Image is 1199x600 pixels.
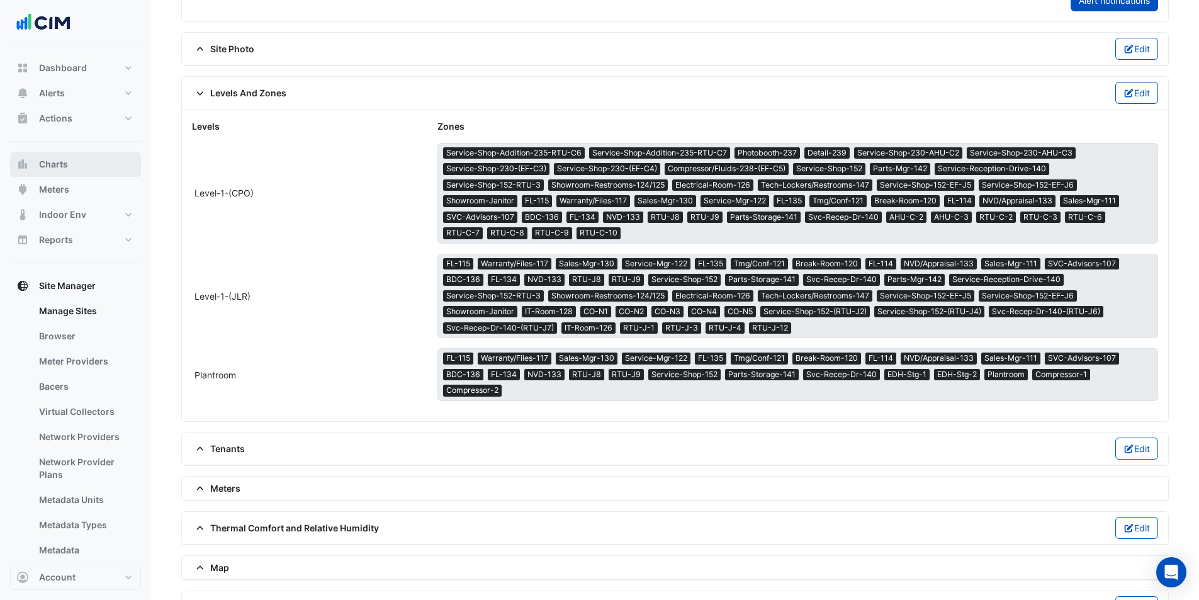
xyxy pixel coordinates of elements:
span: Service-Shop-152-EF-J6 [979,179,1077,191]
button: Edit [1115,38,1159,60]
span: Service-Shop-152 [793,163,865,174]
img: Company Logo [15,10,72,35]
span: FL-134 [488,369,520,380]
a: Manage Sites [29,298,141,324]
span: AHU-C-2 [886,212,926,223]
span: Sales-Mgr-130 [556,353,617,364]
span: Service-Mgr-122 [622,258,690,269]
span: FL-135 [774,195,805,207]
span: Service-Shop-152 [648,274,721,285]
span: Service-Shop-230-(EF-C4) [554,163,660,174]
span: Service-Reception-Drive-140 [949,274,1064,285]
span: Level-1-(CPO) [194,188,254,198]
span: RTU-C-2 [976,212,1016,223]
a: Bacers [29,374,141,399]
span: Map [192,561,229,574]
span: Compressor-2 [443,385,502,396]
span: EDH-Stg-1 [884,369,930,380]
span: Actions [39,112,72,125]
span: Service-Shop-230-AHU-C3 [967,147,1076,159]
span: Warranty/Files-117 [478,353,551,364]
span: Sales-Mgr-111 [1060,195,1119,207]
span: Showroom-Janitor [443,195,517,207]
span: FL-114 [944,195,975,207]
button: Indoor Env [10,202,141,227]
span: Parts-Storage-141 [727,212,801,223]
button: Edit [1115,517,1159,539]
button: Edit [1115,82,1159,104]
span: Sales-Mgr-111 [981,353,1040,364]
span: NVD/Appraisal-133 [979,195,1055,207]
span: SVC-Advisors-107 [1045,258,1119,269]
span: FL-134 [566,212,599,223]
button: Account [10,565,141,590]
span: NVD/Appraisal-133 [901,353,977,364]
span: Service-Shop-152-RTU-3 [443,179,544,191]
span: CO-N4 [688,306,720,317]
a: Virtual Collectors [29,399,141,424]
span: Service-Shop-152-(RTU-J4) [874,306,984,317]
span: NVD/Appraisal-133 [901,258,977,269]
span: AHU-C-3 [931,212,972,223]
a: Browser [29,324,141,349]
app-icon: Indoor Env [16,208,29,221]
span: RTU-J-12 [749,322,791,334]
span: Plantroom [984,369,1028,380]
span: Service-Shop-230-(EF-C3) [443,163,549,174]
span: Parts-Storage-141 [725,369,799,380]
span: Break-Room-120 [871,195,940,207]
app-icon: Reports [16,234,29,246]
span: Dashboard [39,62,87,74]
a: Meters [29,563,141,588]
span: Warranty/Files-117 [556,195,630,207]
a: Metadata Units [29,487,141,512]
span: Showroom-Janitor [443,306,517,317]
span: Break-Room-120 [792,258,861,269]
span: Service-Shop-Addition-235-RTU-C6 [443,147,585,159]
span: BDC-136 [522,212,562,223]
span: Compressor-1 [1032,369,1090,380]
span: Parts-Storage-141 [725,274,799,285]
span: Tenants [192,442,245,455]
app-icon: Site Manager [16,280,29,292]
span: Tmg/Conf-121 [731,258,788,269]
span: CO-N3 [651,306,684,317]
span: Service-Shop-152-EF-J5 [877,290,974,302]
app-icon: Actions [16,112,29,125]
span: RTU-C-8 [487,227,527,239]
span: Meters [39,183,69,196]
span: BDC-136 [443,274,483,285]
span: FL-114 [865,258,896,269]
span: BDC-136 [443,369,483,380]
span: RTU-J9 [687,212,723,223]
span: FL-135 [695,353,726,364]
span: RTU-J9 [609,369,644,380]
a: Network Providers [29,424,141,450]
span: Break-Room-120 [792,353,861,364]
span: Tmg/Conf-121 [731,353,788,364]
span: Alerts [39,87,65,99]
app-icon: Charts [16,158,29,171]
span: Electrical-Room-126 [672,179,753,191]
span: Service-Shop-152-(RTU-J2) [760,306,870,317]
button: Site Manager [10,273,141,298]
span: RTU-J8 [648,212,683,223]
span: Service-Shop-Addition-235-RTU-C7 [589,147,730,159]
a: Network Provider Plans [29,450,141,487]
span: Account [39,571,76,584]
span: FL-114 [865,353,896,364]
a: Meter Providers [29,349,141,374]
span: Levels And Zones [192,86,286,99]
span: RTU-J-3 [662,322,701,334]
span: FL-135 [695,258,726,269]
span: Charts [39,158,68,171]
span: Site Manager [39,280,96,292]
span: Showroom-Restrooms-124/125 [548,290,668,302]
span: Sales-Mgr-130 [556,258,617,269]
span: Svc-Recep-Dr-140 [803,274,880,285]
span: NVD-133 [603,212,643,223]
button: Charts [10,152,141,177]
span: FL-115 [522,195,552,207]
span: Tech-Lockers/Restrooms-147 [758,290,872,302]
span: RTU-C-9 [532,227,572,239]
